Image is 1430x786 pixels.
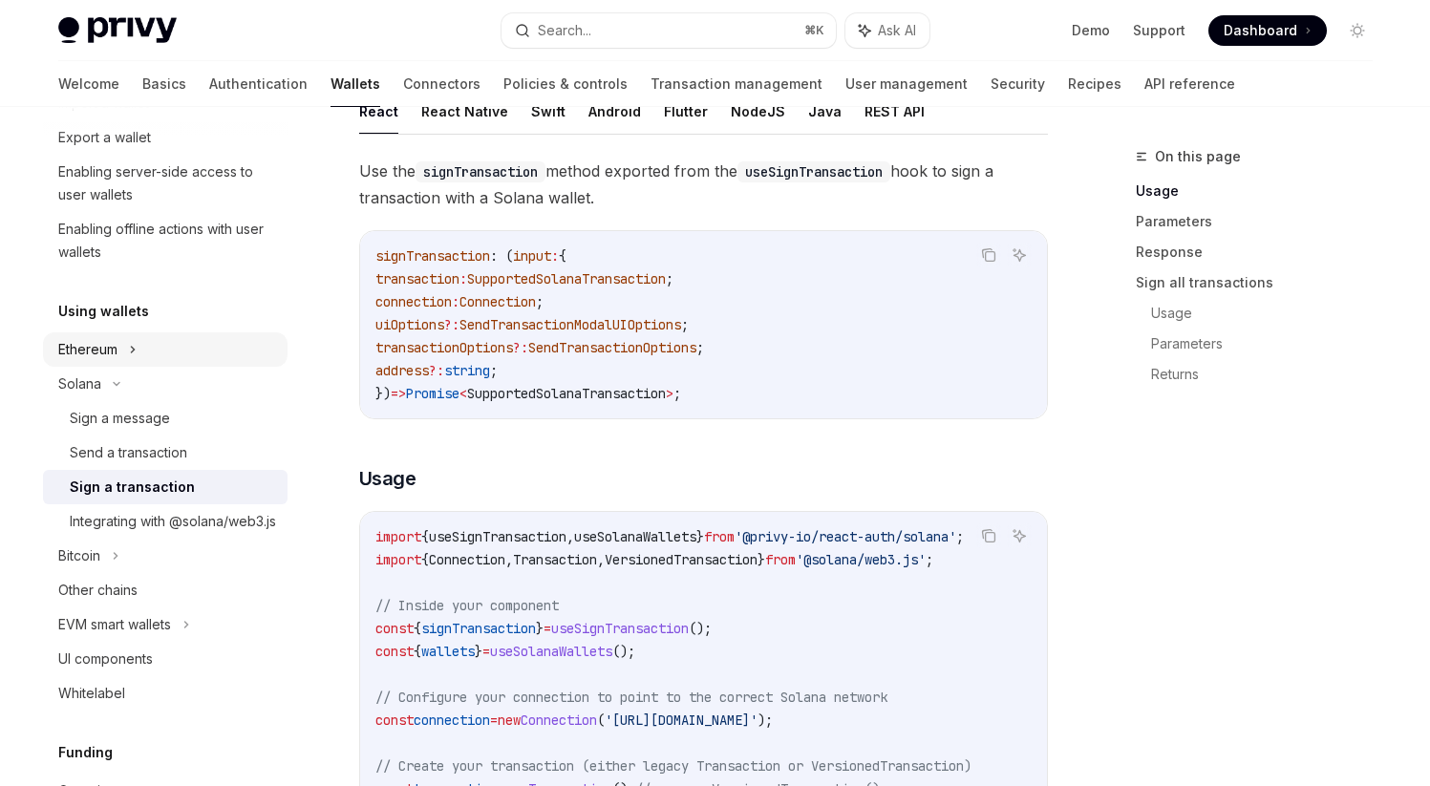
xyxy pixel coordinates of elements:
[43,573,288,607] a: Other chains
[43,212,288,269] a: Enabling offline actions with user wallets
[1208,15,1327,46] a: Dashboard
[359,89,398,134] button: React
[513,339,528,356] span: ?:
[375,712,414,729] span: const
[765,551,796,568] span: from
[459,385,467,402] span: <
[735,528,956,545] span: '@privy-io/react-auth/solana'
[375,247,490,265] span: signTransaction
[43,155,288,212] a: Enabling server-side access to user wallets
[758,712,773,729] span: );
[976,243,1001,267] button: Copy the contents from the code block
[209,61,308,107] a: Authentication
[429,528,566,545] span: useSignTransaction
[70,407,170,430] div: Sign a message
[588,89,641,134] button: Android
[375,316,444,333] span: uiOptions
[551,620,689,637] span: useSignTransaction
[375,270,459,287] span: transaction
[375,528,421,545] span: import
[416,161,545,182] code: signTransaction
[666,270,673,287] span: ;
[1007,523,1032,548] button: Ask AI
[414,620,421,637] span: {
[490,712,498,729] span: =
[58,682,125,705] div: Whitelabel
[375,385,391,402] span: })
[605,712,758,729] span: '[URL][DOMAIN_NAME]'
[536,293,544,310] span: ;
[559,247,566,265] span: {
[704,528,735,545] span: from
[574,528,696,545] span: useSolanaWallets
[375,551,421,568] span: import
[467,270,666,287] span: SupportedSolanaTransaction
[1136,206,1388,237] a: Parameters
[43,642,288,676] a: UI components
[1151,359,1388,390] a: Returns
[926,551,933,568] span: ;
[444,316,459,333] span: ?:
[490,643,612,660] span: useSolanaWallets
[58,372,101,395] div: Solana
[43,504,288,539] a: Integrating with @solana/web3.js
[490,247,513,265] span: : (
[666,385,673,402] span: >
[696,339,704,356] span: ;
[43,676,288,711] a: Whitelabel
[737,161,890,182] code: useSignTransaction
[1151,329,1388,359] a: Parameters
[459,270,467,287] span: :
[503,61,628,107] a: Policies & controls
[864,89,925,134] button: REST API
[58,17,177,44] img: light logo
[421,551,429,568] span: {
[482,643,490,660] span: =
[429,362,444,379] span: ?:
[991,61,1045,107] a: Security
[421,620,536,637] span: signTransaction
[403,61,480,107] a: Connectors
[58,613,171,636] div: EVM smart wallets
[43,470,288,504] a: Sign a transaction
[421,643,475,660] span: wallets
[58,648,153,670] div: UI components
[475,643,482,660] span: }
[391,385,406,402] span: =>
[43,401,288,435] a: Sign a message
[845,13,929,48] button: Ask AI
[359,158,1048,211] span: Use the method exported from the hook to sign a transaction with a Solana wallet.
[551,247,559,265] span: :
[43,120,288,155] a: Export a wallet
[444,362,490,379] span: string
[696,528,704,545] span: }
[845,61,968,107] a: User management
[70,510,276,533] div: Integrating with @solana/web3.js
[1151,298,1388,329] a: Usage
[605,551,758,568] span: VersionedTransaction
[731,89,785,134] button: NodeJS
[597,712,605,729] span: (
[1068,61,1121,107] a: Recipes
[375,689,887,706] span: // Configure your connection to point to the correct Solana network
[70,441,187,464] div: Send a transaction
[375,620,414,637] span: const
[1133,21,1185,40] a: Support
[331,61,380,107] a: Wallets
[976,523,1001,548] button: Copy the contents from the code block
[651,61,822,107] a: Transaction management
[528,339,696,356] span: SendTransactionOptions
[375,597,559,614] span: // Inside your component
[375,293,452,310] span: connection
[467,385,666,402] span: SupportedSolanaTransaction
[58,300,149,323] h5: Using wallets
[808,89,842,134] button: Java
[956,528,964,545] span: ;
[536,620,544,637] span: }
[490,362,498,379] span: ;
[58,741,113,764] h5: Funding
[664,89,708,134] button: Flutter
[513,551,597,568] span: Transaction
[58,126,151,149] div: Export a wallet
[414,712,490,729] span: connection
